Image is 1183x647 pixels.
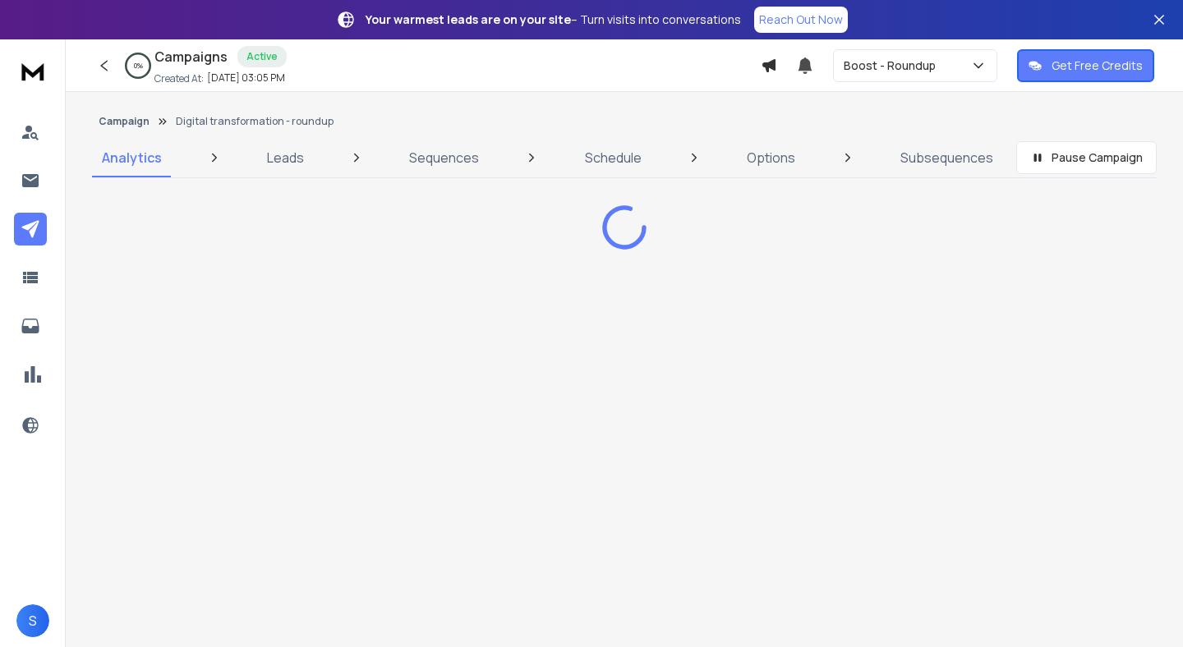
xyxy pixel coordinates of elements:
a: Leads [257,138,314,177]
a: Analytics [92,138,172,177]
a: Reach Out Now [754,7,848,33]
button: Campaign [99,115,150,128]
a: Options [737,138,805,177]
button: S [16,604,49,637]
p: Analytics [102,148,162,167]
img: logo [16,56,49,86]
p: Sequences [409,148,479,167]
p: Options [747,148,795,167]
p: Schedule [585,148,642,167]
p: Subsequences [900,148,993,167]
button: Get Free Credits [1017,49,1154,82]
p: Digital transformation - roundup [176,115,334,128]
p: Get Free Credits [1052,57,1143,74]
h1: Campaigns [154,47,228,67]
a: Schedule [575,138,651,177]
p: Leads [267,148,304,167]
p: Boost - Roundup [844,57,942,74]
strong: Your warmest leads are on your site [366,11,571,27]
div: Active [237,46,287,67]
p: Reach Out Now [759,11,843,28]
p: – Turn visits into conversations [366,11,741,28]
a: Sequences [399,138,489,177]
p: 0 % [134,61,143,71]
button: Pause Campaign [1016,141,1157,174]
p: Created At: [154,72,204,85]
p: [DATE] 03:05 PM [207,71,285,85]
a: Subsequences [891,138,1003,177]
